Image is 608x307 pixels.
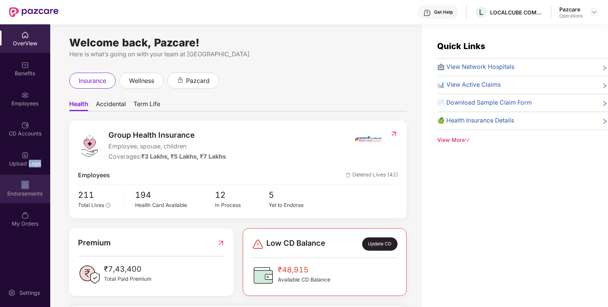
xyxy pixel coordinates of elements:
[108,152,226,162] div: Coverages:
[177,77,184,84] div: animation
[591,9,597,15] img: svg+xml;base64,PHN2ZyBpZD0iRHJvcGRvd24tMzJ4MzIiIHhtbG5zPSJodHRwOi8vd3d3LnczLm9yZy8yMDAwL3N2ZyIgd2...
[108,129,226,141] span: Group Health Insurance
[559,6,583,13] div: Pazcare
[269,201,322,210] div: Yet to Endorse
[266,237,325,250] span: Low CD Balance
[78,237,111,249] span: Premium
[21,91,29,99] img: svg+xml;base64,PHN2ZyBpZD0iRW1wbG95ZWVzIiB4bWxucz0iaHR0cDovL3d3dy53My5vcmcvMjAwMC9zdmciIHdpZHRoPS...
[278,276,330,284] span: Available CD Balance
[78,171,110,180] span: Employees
[437,98,532,108] span: 📄 Download Sample Claim Form
[186,76,210,86] span: pazcard
[362,237,398,250] div: Update CD
[135,201,215,210] div: Health Card Available
[78,188,118,201] span: 211
[69,100,88,111] span: Health
[78,134,101,157] img: logo
[354,129,382,148] img: insurerIcon
[217,237,225,249] img: RedirectIcon
[8,289,16,297] img: svg+xml;base64,PHN2ZyBpZD0iU2V0dGluZy0yMHgyMCIgeG1sbnM9Imh0dHA6Ly93d3cudzMub3JnLzIwMDAvc3ZnIiB3aW...
[390,130,398,138] img: RedirectIcon
[141,153,226,160] span: ₹3 Lakhs, ₹5 Lakhs, ₹7 Lakhs
[437,62,514,72] span: 🏥 View Network Hospitals
[21,151,29,159] img: svg+xml;base64,PHN2ZyBpZD0iVXBsb2FkX0xvZ3MiIGRhdGEtbmFtZT0iVXBsb2FkIExvZ3MiIHhtbG5zPSJodHRwOi8vd3...
[479,8,483,17] span: L
[602,82,608,90] span: right
[346,171,398,180] span: Deleted Lives (42)
[69,40,407,46] div: Welcome back, Pazcare!
[21,31,29,39] img: svg+xml;base64,PHN2ZyBpZD0iSG9tZSIgeG1sbnM9Imh0dHA6Ly93d3cudzMub3JnLzIwMDAvc3ZnIiB3aWR0aD0iMjAiIG...
[135,188,215,201] span: 194
[434,9,453,15] div: Get Help
[21,61,29,69] img: svg+xml;base64,PHN2ZyBpZD0iQmVuZWZpdHMiIHhtbG5zPSJodHRwOi8vd3d3LnczLm9yZy8yMDAwL3N2ZyIgd2lkdGg9Ij...
[21,181,29,189] img: svg+xml;base64,PHN2ZyBpZD0iRW5kb3JzZW1lbnRzIiB4bWxucz0iaHR0cDovL3d3dy53My5vcmcvMjAwMC9zdmciIHdpZH...
[104,263,151,275] span: ₹7,43,400
[559,13,583,19] div: Operations
[465,137,470,143] span: down
[437,41,485,51] span: Quick Links
[104,275,151,283] span: Total Paid Premium
[21,212,29,219] img: svg+xml;base64,PHN2ZyBpZD0iTXlfT3JkZXJzIiBkYXRhLW5hbWU9Ik15IE9yZGVycyIgeG1sbnM9Imh0dHA6Ly93d3cudz...
[134,100,160,111] span: Term Life
[79,76,106,86] span: insurance
[490,9,543,16] div: LOCALCUBE COMMERCE PRIVATE LIMITED
[215,188,269,201] span: 12
[215,201,269,210] div: In Process
[437,116,514,126] span: 🍏 Health Insurance Details
[278,264,330,276] span: ₹48,915
[437,80,501,90] span: 📊 View Active Claims
[602,64,608,72] span: right
[17,289,42,297] div: Settings
[423,9,431,17] img: svg+xml;base64,PHN2ZyBpZD0iSGVscC0zMngzMiIgeG1sbnM9Imh0dHA6Ly93d3cudzMub3JnLzIwMDAvc3ZnIiB3aWR0aD...
[69,49,407,59] div: Here is what’s going on with your team at [GEOGRAPHIC_DATA]
[252,238,264,250] img: svg+xml;base64,PHN2ZyBpZD0iRGFuZ2VyLTMyeDMyIiB4bWxucz0iaHR0cDovL3d3dy53My5vcmcvMjAwMC9zdmciIHdpZH...
[106,203,110,208] span: info-circle
[108,142,226,151] span: Employee, spouse, children
[78,202,104,208] span: Total Lives
[78,263,101,286] img: PaidPremiumIcon
[21,121,29,129] img: svg+xml;base64,PHN2ZyBpZD0iQ0RfQWNjb3VudHMiIGRhdGEtbmFtZT0iQ0QgQWNjb3VudHMiIHhtbG5zPSJodHRwOi8vd3...
[602,118,608,126] span: right
[9,7,59,17] img: New Pazcare Logo
[269,188,322,201] span: 5
[602,100,608,108] span: right
[129,76,154,86] span: wellness
[252,264,275,287] img: CDBalanceIcon
[437,136,608,145] div: View More
[346,173,351,178] img: deleteIcon
[96,100,126,111] span: Accidental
